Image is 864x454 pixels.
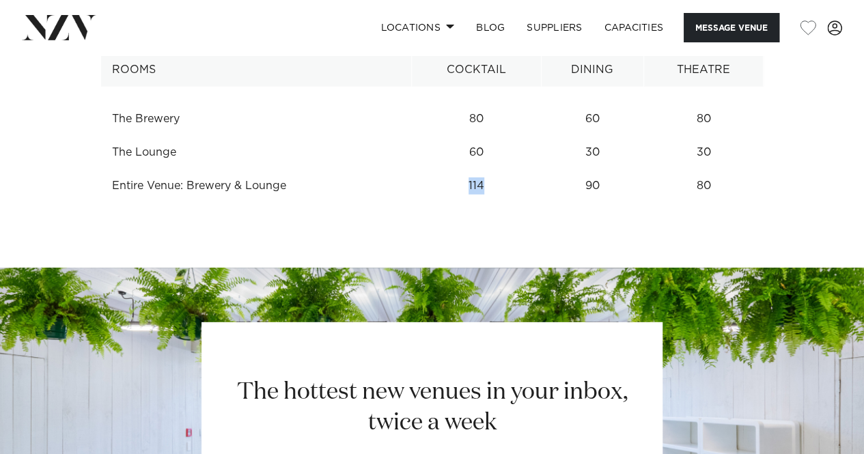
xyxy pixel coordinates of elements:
[643,102,763,136] td: 80
[22,15,96,40] img: nzv-logo.png
[643,53,763,87] th: Theatre
[101,136,412,169] td: The Lounge
[411,169,541,203] td: 114
[643,169,763,203] td: 80
[541,53,643,87] th: Dining
[465,13,516,42] a: BLOG
[643,136,763,169] td: 30
[101,169,412,203] td: Entire Venue: Brewery & Lounge
[541,136,643,169] td: 30
[594,13,675,42] a: Capacities
[541,169,643,203] td: 90
[516,13,593,42] a: SUPPLIERS
[411,102,541,136] td: 80
[101,53,412,87] th: Rooms
[411,136,541,169] td: 60
[541,102,643,136] td: 60
[220,377,644,438] h2: The hottest new venues in your inbox, twice a week
[370,13,465,42] a: Locations
[101,102,412,136] td: The Brewery
[684,13,779,42] button: Message Venue
[411,53,541,87] th: Cocktail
